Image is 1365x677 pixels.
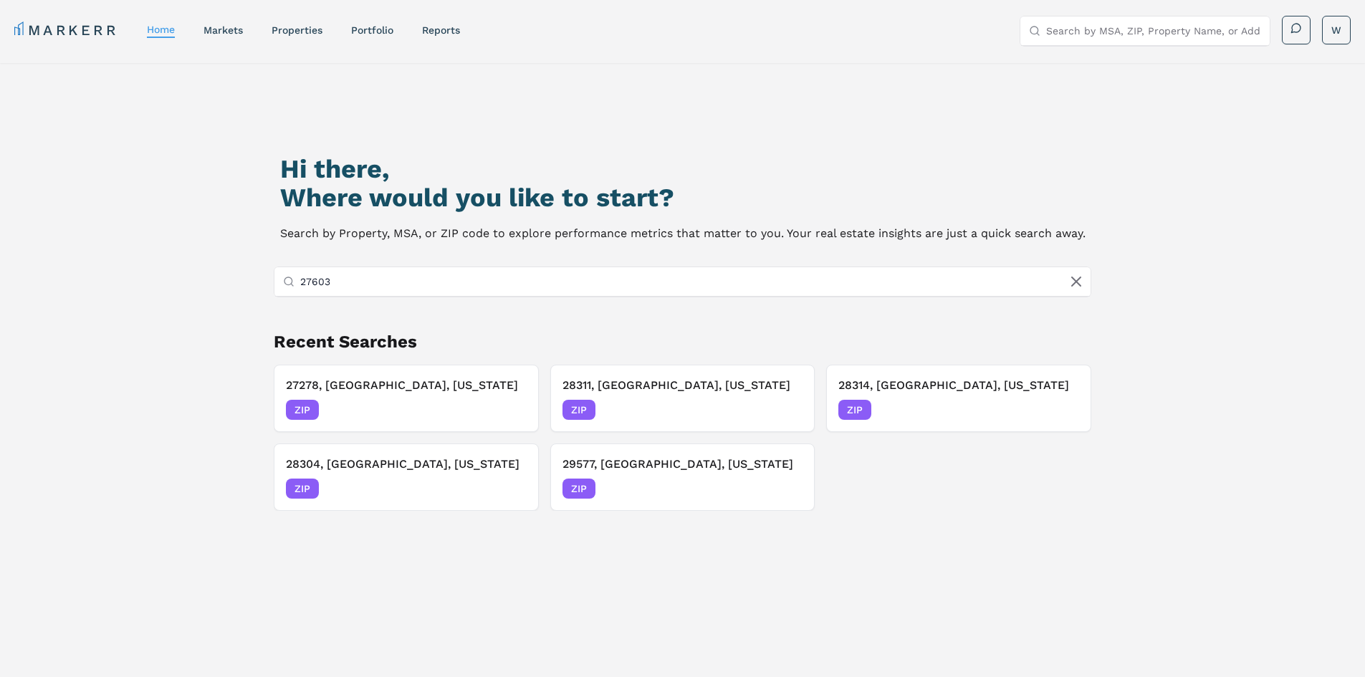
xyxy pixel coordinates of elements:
input: Search by MSA, ZIP, Property Name, or Address [300,267,1083,296]
a: markets [203,24,243,36]
a: home [147,24,175,35]
h3: 28314, [GEOGRAPHIC_DATA], [US_STATE] [838,377,1079,394]
span: ZIP [562,479,595,499]
a: reports [422,24,460,36]
button: Remove 27278, Hillsborough, North Carolina27278, [GEOGRAPHIC_DATA], [US_STATE]ZIP[DATE] [274,365,539,432]
button: Remove 28311, Fayetteville, North Carolina28311, [GEOGRAPHIC_DATA], [US_STATE]ZIP[DATE] [550,365,815,432]
span: [DATE] [770,481,803,496]
h3: 27278, [GEOGRAPHIC_DATA], [US_STATE] [286,377,527,394]
span: ZIP [286,400,319,420]
h3: 29577, [GEOGRAPHIC_DATA], [US_STATE] [562,456,803,473]
button: Remove 28314, Fayetteville, North Carolina28314, [GEOGRAPHIC_DATA], [US_STATE]ZIP[DATE] [826,365,1091,432]
span: ZIP [838,400,871,420]
span: [DATE] [494,481,527,496]
button: W [1322,16,1351,44]
span: ZIP [286,479,319,499]
span: W [1331,23,1341,37]
p: Search by Property, MSA, or ZIP code to explore performance metrics that matter to you. Your real... [280,224,1086,244]
span: ZIP [562,400,595,420]
span: [DATE] [494,403,527,417]
a: MARKERR [14,20,118,40]
h2: Recent Searches [274,330,1092,353]
button: Remove 28304, Fayetteville, North Carolina28304, [GEOGRAPHIC_DATA], [US_STATE]ZIP[DATE] [274,443,539,511]
a: properties [272,24,322,36]
span: [DATE] [770,403,803,417]
span: [DATE] [1047,403,1079,417]
a: Portfolio [351,24,393,36]
h3: 28304, [GEOGRAPHIC_DATA], [US_STATE] [286,456,527,473]
h3: 28311, [GEOGRAPHIC_DATA], [US_STATE] [562,377,803,394]
h2: Where would you like to start? [280,183,1086,212]
input: Search by MSA, ZIP, Property Name, or Address [1046,16,1261,45]
button: Remove 29577, Myrtle Beach, South Carolina29577, [GEOGRAPHIC_DATA], [US_STATE]ZIP[DATE] [550,443,815,511]
h1: Hi there, [280,155,1086,183]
